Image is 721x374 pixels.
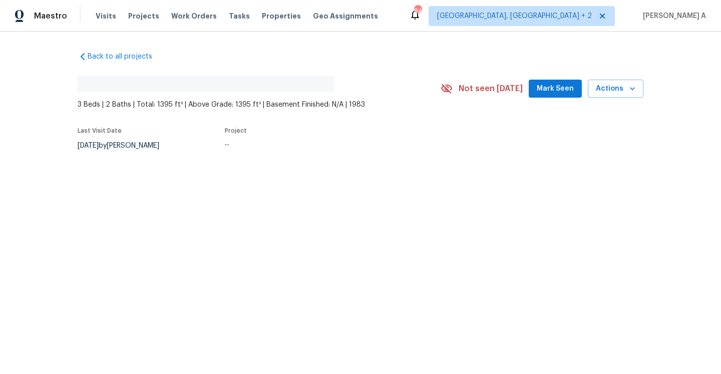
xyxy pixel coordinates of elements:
div: ... [225,140,417,147]
span: Actions [596,83,635,95]
div: 84 [414,6,421,16]
a: Back to all projects [78,52,174,62]
span: Maestro [34,11,67,21]
span: Project [225,128,247,134]
span: [GEOGRAPHIC_DATA], [GEOGRAPHIC_DATA] + 2 [437,11,592,21]
span: Visits [96,11,116,21]
span: Not seen [DATE] [459,84,523,94]
span: Geo Assignments [313,11,378,21]
div: by [PERSON_NAME] [78,140,171,152]
span: Mark Seen [537,83,574,95]
span: Work Orders [171,11,217,21]
button: Mark Seen [529,80,582,98]
span: Last Visit Date [78,128,122,134]
span: [PERSON_NAME] A [639,11,706,21]
span: 3 Beds | 2 Baths | Total: 1395 ft² | Above Grade: 1395 ft² | Basement Finished: N/A | 1983 [78,100,441,110]
span: Properties [262,11,301,21]
span: Projects [128,11,159,21]
button: Actions [588,80,643,98]
span: Tasks [229,13,250,20]
span: [DATE] [78,142,99,149]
